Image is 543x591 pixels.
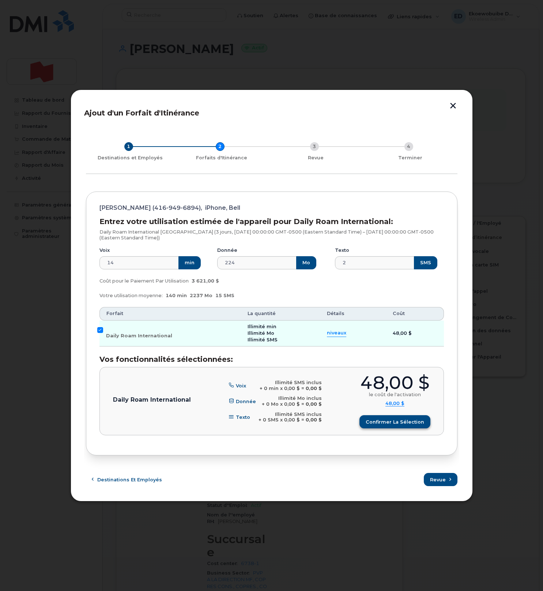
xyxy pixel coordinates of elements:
div: le coût de l'activation [369,392,421,398]
span: Revue [430,476,446,483]
span: [PERSON_NAME] (416-949-6894), [99,205,202,211]
button: min [178,256,201,269]
span: + 0 Mo x [262,401,283,407]
div: Illimité SMS inclus [259,412,322,417]
b: 0,00 $ [306,417,322,423]
th: Forfait [99,307,241,320]
span: Coût pour le Paiement Par Utilisation [99,278,189,284]
span: Texto [236,414,250,420]
td: 48,00 $ [386,321,444,347]
th: Détails [320,307,386,320]
span: 0,00 $ = [284,417,304,423]
input: Daily Roam International [97,327,103,333]
span: Illimité Mo [248,330,274,336]
summary: 48,00 $ [385,401,404,407]
button: SMS [414,256,437,269]
div: Illimité Mo inclus [262,395,322,401]
span: 0,00 $ = [284,401,304,407]
h3: Entrez votre utilisation estimée de l'appareil pour Daily Roam International: [99,217,444,226]
summary: niveaux [327,330,346,337]
span: Destinations et Employés [97,476,162,483]
button: Mo [296,256,316,269]
span: Ajout d'un Forfait d'Itinérance [84,109,199,117]
div: Revue [272,155,360,161]
span: + 0 min x [260,386,283,391]
div: 4 [404,142,413,151]
span: iPhone, Bell [205,205,240,211]
span: 0,00 $ = [284,386,304,391]
button: Revue [424,473,457,486]
span: Confirmer la sélection [366,418,424,425]
b: 0,00 $ [306,401,322,407]
span: Illimité min [248,324,276,329]
label: Texto [335,247,349,253]
span: 3 621,00 $ [192,278,219,284]
div: 48,00 $ [360,374,430,392]
span: 2237 Mo [190,293,212,298]
div: 3 [310,142,319,151]
span: Donnée [236,398,256,404]
span: Voix [236,383,246,388]
span: 15 SMS [215,293,234,298]
div: Terminer [366,155,455,161]
div: Destinations et Employés [89,155,171,161]
span: Daily Roam International [106,333,172,338]
span: Illimité SMS [248,337,278,342]
div: Illimité SMS inclus [260,380,322,386]
span: 140 min [166,293,187,298]
button: Confirmer la sélection [359,415,430,428]
th: La quantité [241,307,321,320]
span: Votre utilisation moyenne: [99,293,163,298]
button: Destinations et Employés [86,473,169,486]
span: + 0 SMS x [259,417,283,423]
p: Daily Roam International [GEOGRAPHIC_DATA] (3 jours, [DATE] 00:00:00 GMT-0500 (Eastern Standard T... [99,229,444,240]
div: 1 [124,142,133,151]
p: Daily Roam International [113,397,191,403]
h3: Vos fonctionnalités sélectionnées: [99,355,444,363]
th: Coût [386,307,444,320]
label: Voix [99,247,110,253]
b: 0,00 $ [306,386,322,391]
label: Donnée [217,247,237,253]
